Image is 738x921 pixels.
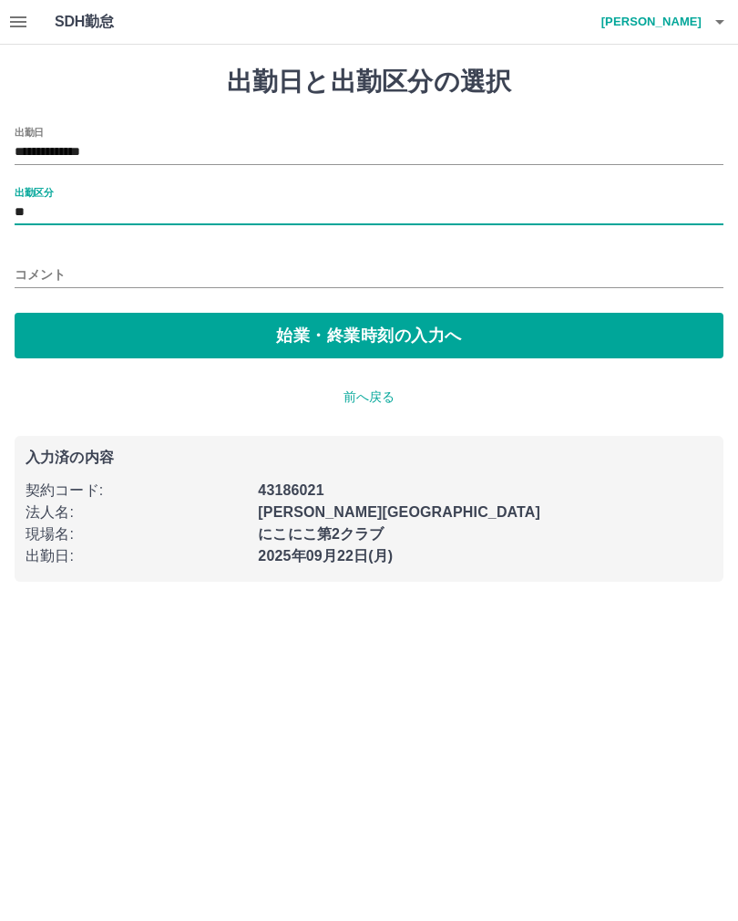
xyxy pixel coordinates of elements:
[258,548,393,564] b: 2025年09月22日(月)
[15,313,723,358] button: 始業・終業時刻の入力へ
[26,502,247,523] p: 法人名 :
[15,185,53,199] label: 出勤区分
[258,504,540,520] b: [PERSON_NAME][GEOGRAPHIC_DATA]
[26,450,712,465] p: 入力済の内容
[15,125,44,139] label: 出勤日
[26,480,247,502] p: 契約コード :
[15,388,723,407] p: 前へ戻る
[26,545,247,567] p: 出勤日 :
[258,482,323,498] b: 43186021
[258,526,384,542] b: にこにこ第2クラブ
[26,523,247,545] p: 現場名 :
[15,67,723,98] h1: 出勤日と出勤区分の選択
